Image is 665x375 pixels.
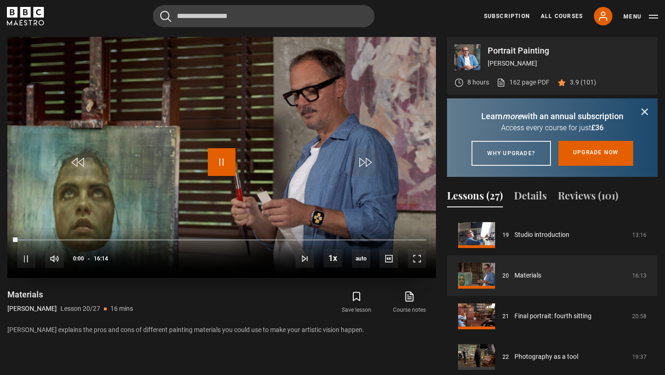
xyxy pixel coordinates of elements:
a: All Courses [541,12,583,20]
button: Reviews (101) [558,188,618,207]
svg: BBC Maestro [7,7,44,25]
video-js: Video Player [7,37,436,278]
p: [PERSON_NAME] explains the pros and cons of different painting materials you could use to make yo... [7,325,436,335]
p: Learn with an annual subscription [458,110,647,122]
button: Mute [45,249,64,268]
a: Final portrait: fourth sitting [514,311,592,321]
p: Access every course for just [458,122,647,133]
a: 162 page PDF [496,78,550,87]
a: Materials [514,271,541,280]
button: Toggle navigation [623,12,658,21]
p: Lesson 20/27 [60,304,100,314]
a: Subscription [484,12,530,20]
button: Next Lesson [296,249,314,268]
div: Current quality: 720p [352,249,370,268]
p: 3.9 (101) [570,78,596,87]
button: Playback Rate [324,249,342,267]
p: 16 mins [110,304,133,314]
p: [PERSON_NAME] [488,59,650,68]
button: Lessons (27) [447,188,503,207]
a: Photography as a tool [514,352,578,362]
i: more [502,111,522,121]
span: 0:00 [73,250,84,267]
span: auto [352,249,370,268]
button: Captions [380,249,398,268]
span: 16:14 [94,250,108,267]
a: Why upgrade? [472,141,551,166]
a: Upgrade now [558,141,633,166]
button: Fullscreen [408,249,426,268]
input: Search [153,5,375,27]
p: [PERSON_NAME] [7,304,57,314]
button: Details [514,188,547,207]
a: Studio introduction [514,230,569,240]
h1: Materials [7,289,133,300]
p: Portrait Painting [488,47,650,55]
button: Save lesson [330,289,383,316]
div: Progress Bar [17,239,426,241]
span: £36 [591,123,604,132]
a: Course notes [383,289,436,316]
button: Pause [17,249,36,268]
span: - [88,255,90,262]
p: 8 hours [467,78,489,87]
button: Submit the search query [160,11,171,22]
